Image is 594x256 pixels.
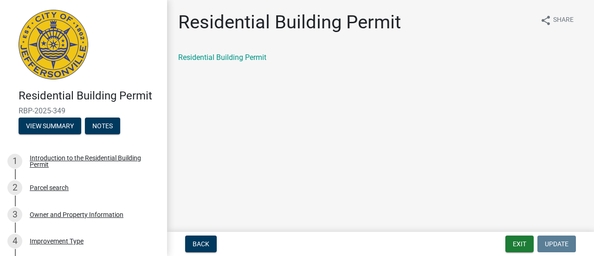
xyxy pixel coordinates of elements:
[30,238,84,244] div: Improvement Type
[537,236,576,252] button: Update
[30,155,152,168] div: Introduction to the Residential Building Permit
[533,11,581,29] button: shareShare
[19,89,160,103] h4: Residential Building Permit
[85,123,120,130] wm-modal-confirm: Notes
[540,15,551,26] i: share
[7,234,22,249] div: 4
[7,180,22,195] div: 2
[7,207,22,222] div: 3
[193,240,209,248] span: Back
[178,11,401,33] h1: Residential Building Permit
[185,236,217,252] button: Back
[553,15,574,26] span: Share
[19,10,88,79] img: City of Jeffersonville, Indiana
[505,236,534,252] button: Exit
[85,118,120,134] button: Notes
[545,240,568,248] span: Update
[178,53,266,62] a: Residential Building Permit
[7,154,22,169] div: 1
[30,184,69,191] div: Parcel search
[19,123,81,130] wm-modal-confirm: Summary
[19,118,81,134] button: View Summary
[30,211,123,218] div: Owner and Property Information
[19,106,148,115] span: RBP-2025-349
